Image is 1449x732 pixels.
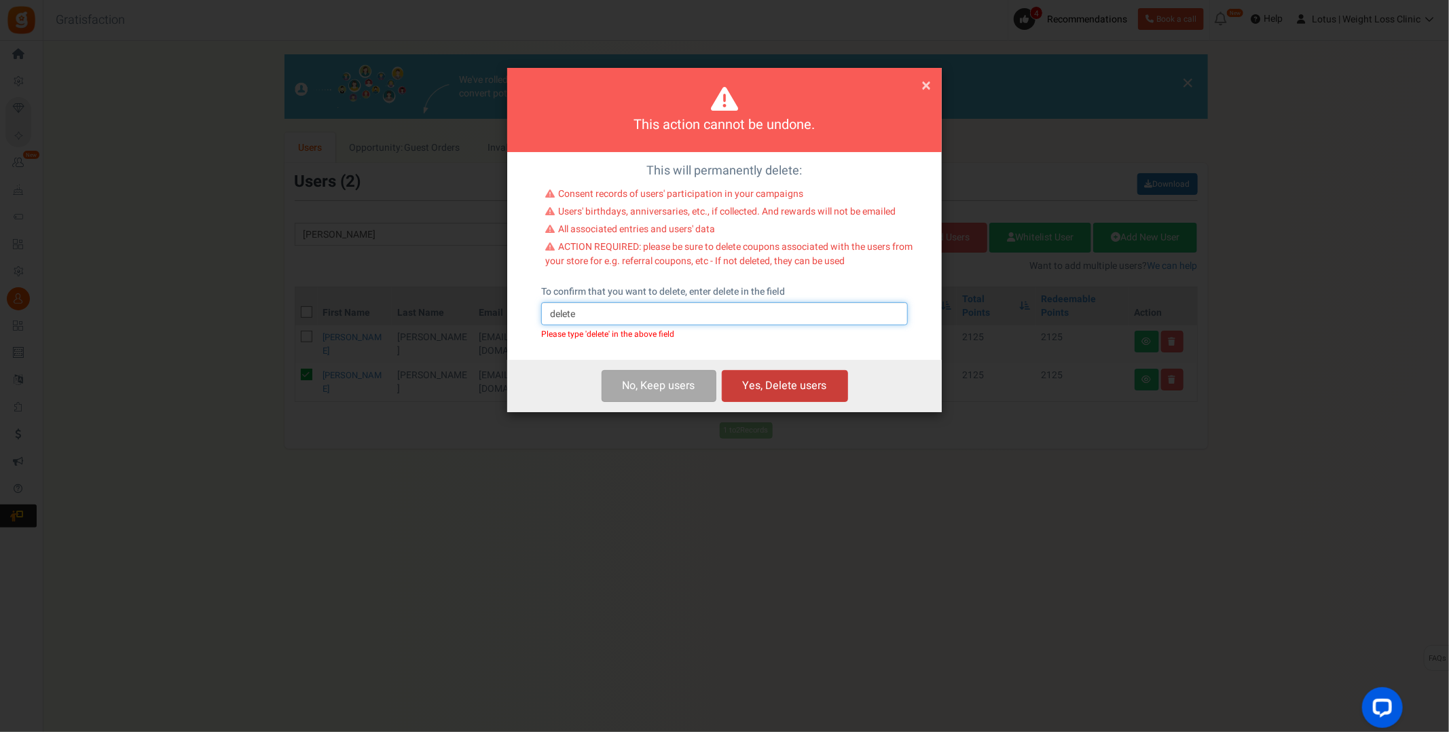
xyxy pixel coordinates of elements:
[546,223,913,240] li: All associated entries and users' data
[546,240,913,272] li: ACTION REQUIRED: please be sure to delete coupons associated with the users from your store for e...
[690,378,695,394] span: s
[541,302,908,325] input: delete
[602,370,716,402] button: No, Keep users
[524,115,925,135] h4: This action cannot be undone.
[546,187,913,205] li: Consent records of users' participation in your campaigns
[541,329,908,339] div: Please type 'delete' in the above field
[546,205,913,223] li: Users' birthdays, anniversaries, etc., if collected. And rewards will not be emailed
[722,370,848,402] button: Yes, Delete users
[541,285,785,299] label: To confirm that you want to delete, enter delete in the field
[517,162,932,180] p: This will permanently delete:
[921,73,931,98] span: ×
